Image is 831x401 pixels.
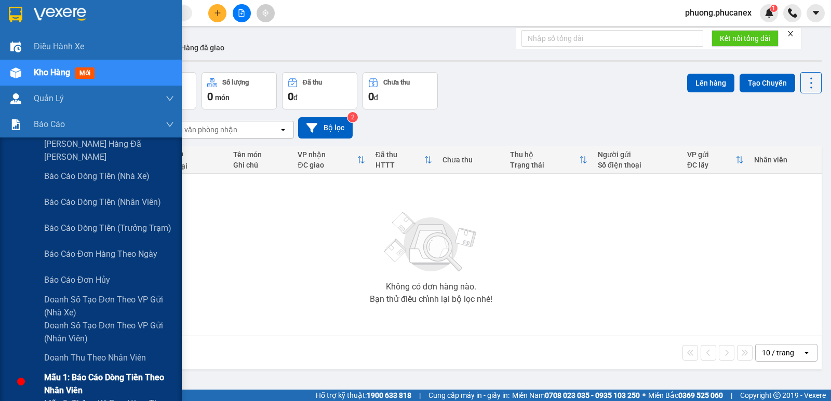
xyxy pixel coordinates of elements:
span: Báo cáo dòng tiền (nhà xe) [44,170,150,183]
span: Miền Bắc [648,390,723,401]
span: down [166,120,174,129]
img: solution-icon [10,119,21,130]
div: Chưa thu [443,156,499,164]
button: caret-down [807,4,825,22]
span: món [215,93,230,102]
svg: open [279,126,287,134]
img: warehouse-icon [10,42,21,52]
span: file-add [238,9,245,17]
button: Hàng đã giao [172,35,233,60]
div: Nhân viên [754,156,816,164]
span: Quản Lý [34,92,64,105]
span: Báo cáo đơn hủy [44,273,110,286]
span: copyright [773,392,781,399]
div: VP gửi [687,150,735,159]
span: close [787,30,794,37]
strong: 0708 023 035 - 0935 103 250 [545,391,640,399]
button: plus [208,4,226,22]
img: warehouse-icon [10,67,21,78]
span: 0 [368,90,374,103]
div: Thu hộ [510,150,579,159]
img: warehouse-icon [10,93,21,104]
span: | [731,390,732,401]
th: Toggle SortBy [505,146,593,174]
button: aim [257,4,275,22]
div: HTTT [376,161,424,169]
th: Toggle SortBy [682,146,749,174]
span: mới [75,67,95,79]
span: down [166,94,174,103]
span: đ [374,93,378,102]
button: Số lượng0món [202,72,277,109]
strong: 1900 633 818 [367,391,411,399]
span: Doanh số tạo đơn theo VP gửi (nhân viên) [44,319,174,345]
button: file-add [233,4,251,22]
div: Người nhận [144,149,223,158]
span: aim [262,9,269,17]
div: Bạn thử điều chỉnh lại bộ lọc nhé! [370,295,492,303]
div: Số điện thoại [598,161,677,169]
span: | [419,390,421,401]
svg: open [802,349,811,357]
div: Không có đơn hàng nào. [386,283,476,291]
th: Toggle SortBy [370,146,438,174]
span: Cung cấp máy in - giấy in: [428,390,510,401]
button: Chưa thu0đ [363,72,438,109]
span: Báo cáo [34,118,65,131]
div: ĐC lấy [687,161,735,169]
span: Miền Nam [512,390,640,401]
div: Đã thu [303,79,322,86]
th: Toggle SortBy [292,146,370,174]
span: Điều hành xe [34,40,84,53]
span: Doanh thu theo nhân viên [44,351,146,364]
button: Tạo Chuyến [740,74,795,92]
span: Báo cáo dòng tiền (trưởng trạm) [44,222,171,234]
span: 1 [772,5,775,12]
span: Báo cáo đơn hàng theo ngày [44,247,157,260]
div: Ghi chú [233,161,287,169]
sup: 1 [770,5,778,12]
span: Kết nối tổng đài [720,33,770,44]
span: đ [293,93,298,102]
span: 0 [207,90,213,103]
div: VP nhận [298,150,356,159]
button: Kết nối tổng đài [712,30,779,47]
img: logo-vxr [9,7,22,22]
span: ⚪️ [642,393,646,397]
span: [PERSON_NAME] Hàng Đã [PERSON_NAME] [44,137,174,163]
div: Tên món [233,150,287,159]
div: ĐC giao [298,161,356,169]
div: Số điện thoại [144,162,223,170]
img: svg+xml;base64,PHN2ZyBjbGFzcz0ibGlzdC1wbHVnX19zdmciIHhtbG5zPSJodHRwOi8vd3d3LnczLm9yZy8yMDAwL3N2Zy... [379,206,483,279]
span: Kho hàng [34,67,70,77]
input: Nhập số tổng đài [521,30,703,47]
div: Người gửi [598,150,677,159]
span: Hỗ trợ kỹ thuật: [316,390,411,401]
div: Đã thu [376,150,424,159]
span: Mẫu 1: Báo cáo dòng tiền theo nhân viên [44,371,174,397]
span: plus [214,9,221,17]
span: phuong.phucanex [677,6,760,19]
div: Số lượng [222,79,249,86]
span: Báo cáo dòng tiền (nhân viên) [44,196,161,209]
div: 10 / trang [762,348,794,358]
button: Lên hàng [687,74,734,92]
button: Đã thu0đ [282,72,357,109]
img: phone-icon [788,8,797,18]
sup: 2 [347,112,358,122]
div: Chưa thu [383,79,410,86]
div: Chọn văn phòng nhận [166,125,237,135]
img: icon-new-feature [765,8,774,18]
span: Doanh số tạo đơn theo VP gửi (nhà xe) [44,293,174,319]
div: Trạng thái [510,161,579,169]
strong: 0369 525 060 [678,391,723,399]
span: caret-down [811,8,821,18]
button: Bộ lọc [298,117,353,139]
span: 0 [288,90,293,103]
